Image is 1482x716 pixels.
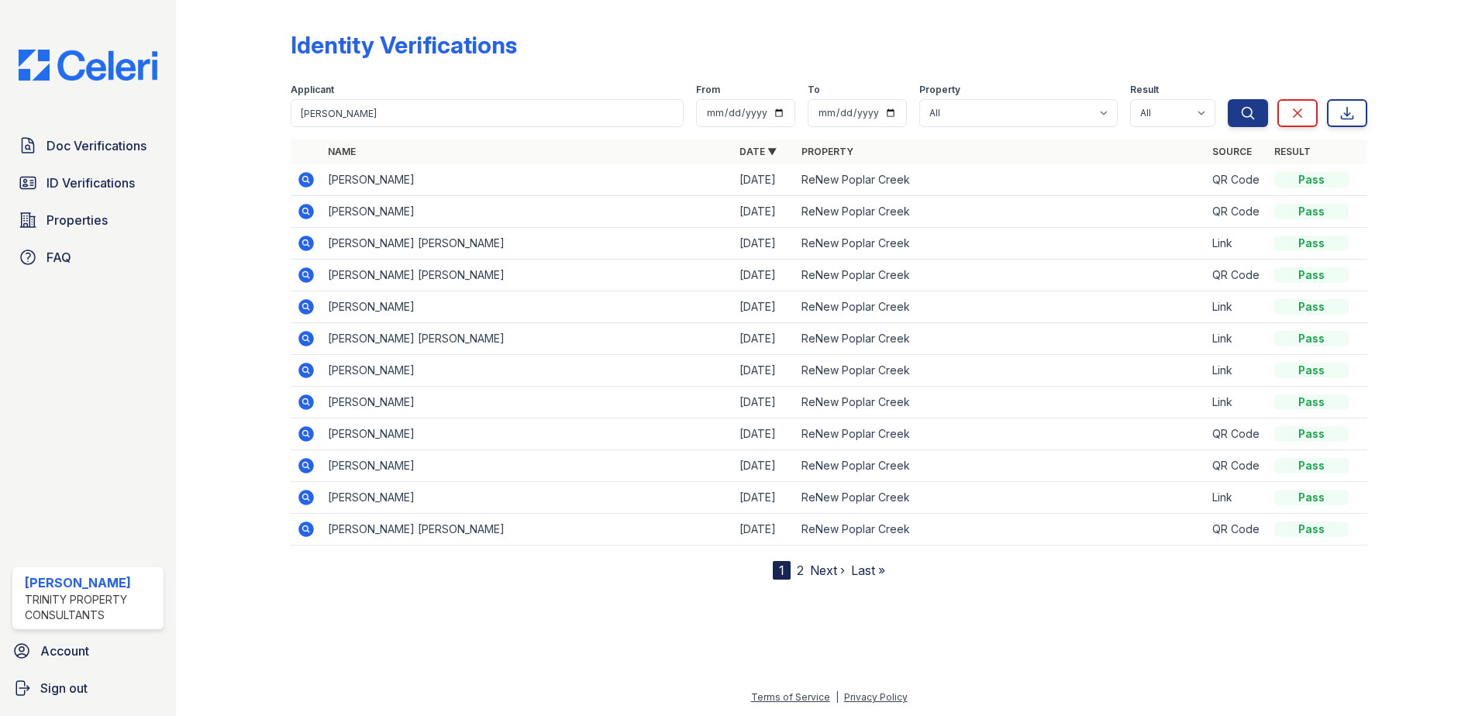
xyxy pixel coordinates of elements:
td: ReNew Poplar Creek [795,164,1207,196]
td: QR Code [1206,196,1268,228]
td: [DATE] [733,450,795,482]
td: ReNew Poplar Creek [795,291,1207,323]
td: [PERSON_NAME] [PERSON_NAME] [322,260,733,291]
td: Link [1206,482,1268,514]
td: ReNew Poplar Creek [795,260,1207,291]
a: Terms of Service [751,691,830,703]
div: Pass [1274,236,1349,251]
span: Doc Verifications [47,136,146,155]
td: [PERSON_NAME] [322,196,733,228]
label: Property [919,84,960,96]
td: Link [1206,355,1268,387]
span: FAQ [47,248,71,267]
td: [DATE] [733,260,795,291]
td: ReNew Poplar Creek [795,514,1207,546]
a: Privacy Policy [844,691,908,703]
td: [DATE] [733,291,795,323]
img: CE_Logo_Blue-a8612792a0a2168367f1c8372b55b34899dd931a85d93a1a3d3e32e68fde9ad4.png [6,50,170,81]
td: [PERSON_NAME] [322,164,733,196]
td: [DATE] [733,355,795,387]
a: Date ▼ [739,146,777,157]
td: QR Code [1206,418,1268,450]
td: [PERSON_NAME] [322,387,733,418]
div: Pass [1274,267,1349,283]
td: QR Code [1206,260,1268,291]
label: Applicant [291,84,334,96]
td: ReNew Poplar Creek [795,196,1207,228]
a: Last » [851,563,885,578]
span: Sign out [40,679,88,697]
td: [PERSON_NAME] [PERSON_NAME] [322,228,733,260]
a: Source [1212,146,1252,157]
div: Pass [1274,172,1349,188]
td: [PERSON_NAME] [PERSON_NAME] [322,514,733,546]
td: [DATE] [733,323,795,355]
input: Search by name or phone number [291,99,684,127]
div: Pass [1274,490,1349,505]
label: To [808,84,820,96]
a: Property [801,146,853,157]
td: [DATE] [733,418,795,450]
td: QR Code [1206,450,1268,482]
td: [PERSON_NAME] [PERSON_NAME] [322,323,733,355]
div: Pass [1274,299,1349,315]
td: QR Code [1206,164,1268,196]
td: Link [1206,228,1268,260]
a: Account [6,635,170,666]
td: QR Code [1206,514,1268,546]
span: ID Verifications [47,174,135,192]
div: Pass [1274,363,1349,378]
a: Result [1274,146,1311,157]
a: Next › [810,563,845,578]
td: ReNew Poplar Creek [795,228,1207,260]
span: Properties [47,211,108,229]
a: Sign out [6,673,170,704]
td: [PERSON_NAME] [322,355,733,387]
td: ReNew Poplar Creek [795,450,1207,482]
td: [PERSON_NAME] [322,291,733,323]
a: FAQ [12,242,164,273]
label: From [696,84,720,96]
td: ReNew Poplar Creek [795,418,1207,450]
a: 2 [797,563,804,578]
span: Account [40,642,89,660]
div: Pass [1274,522,1349,537]
td: [PERSON_NAME] [322,450,733,482]
label: Result [1130,84,1159,96]
div: 1 [773,561,791,580]
div: Pass [1274,458,1349,473]
td: ReNew Poplar Creek [795,323,1207,355]
td: Link [1206,291,1268,323]
td: [PERSON_NAME] [322,418,733,450]
td: [DATE] [733,514,795,546]
td: [DATE] [733,228,795,260]
td: ReNew Poplar Creek [795,355,1207,387]
div: | [836,691,839,703]
div: Trinity Property Consultants [25,592,157,623]
div: [PERSON_NAME] [25,573,157,592]
td: ReNew Poplar Creek [795,387,1207,418]
div: Pass [1274,394,1349,410]
td: [DATE] [733,387,795,418]
a: ID Verifications [12,167,164,198]
td: [DATE] [733,482,795,514]
td: [DATE] [733,164,795,196]
td: [PERSON_NAME] [322,482,733,514]
div: Identity Verifications [291,31,517,59]
td: Link [1206,387,1268,418]
td: Link [1206,323,1268,355]
div: Pass [1274,204,1349,219]
a: Doc Verifications [12,130,164,161]
td: ReNew Poplar Creek [795,482,1207,514]
div: Pass [1274,331,1349,346]
a: Name [328,146,356,157]
td: [DATE] [733,196,795,228]
div: Pass [1274,426,1349,442]
a: Properties [12,205,164,236]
